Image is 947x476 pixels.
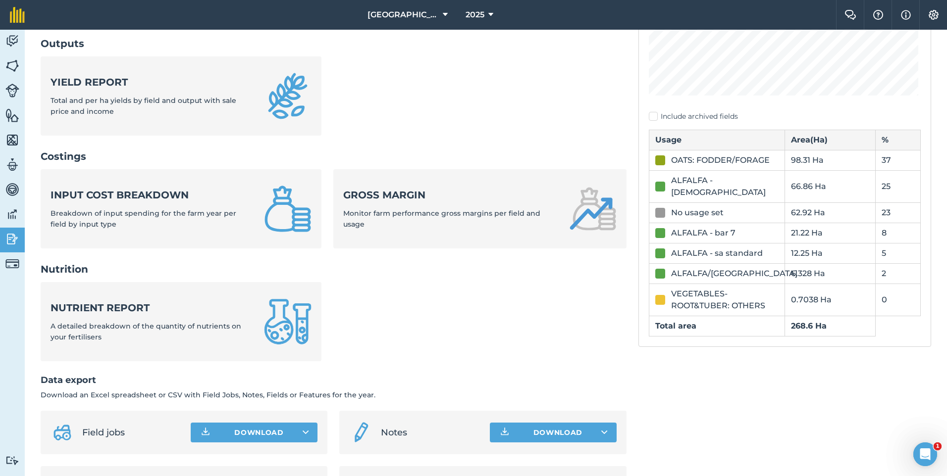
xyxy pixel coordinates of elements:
[872,10,884,20] img: A question mark icon
[333,169,626,248] a: Gross marginMonitor farm performance gross margins per field and usage
[368,9,439,21] span: [GEOGRAPHIC_DATA][PERSON_NAME]
[5,84,19,97] img: svg+xml;base64,PD94bWwgdmVyc2lvbj0iMS4wIiBlbmNvZGluZz0idXRmLTgiPz4KPCEtLSBHZW5lcmF0b3I6IEFkb2JlIE...
[381,426,481,439] span: Notes
[41,373,627,387] h2: Data export
[82,426,183,439] span: Field jobs
[655,321,696,331] strong: Total area
[41,282,321,361] a: Nutrient reportA detailed breakdown of the quantity of nutrients on your fertilisers
[785,284,875,316] td: 0.7038 Ha
[785,223,875,243] td: 21.22 Ha
[671,247,763,259] div: ALFALFA - sa standard
[875,223,920,243] td: 8
[41,262,627,276] h2: Nutrition
[51,301,252,315] strong: Nutrient report
[671,207,724,219] div: No usage set
[41,56,321,136] a: Yield reportTotal and per ha yields by field and output with sale price and income
[264,298,312,345] img: Nutrient report
[844,10,856,20] img: Two speech bubbles overlapping with the left bubble in the forefront
[490,423,617,442] button: Download
[875,150,920,170] td: 37
[5,207,19,222] img: svg+xml;base64,PD94bWwgdmVyc2lvbj0iMS4wIiBlbmNvZGluZz0idXRmLTgiPz4KPCEtLSBHZW5lcmF0b3I6IEFkb2JlIE...
[51,188,252,202] strong: Input cost breakdown
[934,442,942,450] span: 1
[5,133,19,147] img: svg+xml;base64,PHN2ZyB4bWxucz0iaHR0cDovL3d3dy53My5vcmcvMjAwMC9zdmciIHdpZHRoPSI1NiIgaGVpZ2h0PSI2MC...
[671,175,779,198] div: ALFALFA - [DEMOGRAPHIC_DATA]
[671,288,779,312] div: VEGETABLES-ROOT&TUBER: OTHERS
[41,37,627,50] h2: Outputs
[5,108,19,123] img: svg+xml;base64,PHN2ZyB4bWxucz0iaHR0cDovL3d3dy53My5vcmcvMjAwMC9zdmciIHdpZHRoPSI1NiIgaGVpZ2h0PSI2MC...
[51,75,252,89] strong: Yield report
[264,185,312,233] img: Input cost breakdown
[5,58,19,73] img: svg+xml;base64,PHN2ZyB4bWxucz0iaHR0cDovL3d3dy53My5vcmcvMjAwMC9zdmciIHdpZHRoPSI1NiIgaGVpZ2h0PSI2MC...
[5,456,19,465] img: svg+xml;base64,PD94bWwgdmVyc2lvbj0iMS4wIiBlbmNvZGluZz0idXRmLTgiPz4KPCEtLSBHZW5lcmF0b3I6IEFkb2JlIE...
[264,72,312,120] img: Yield report
[671,268,797,280] div: ALFALFA/[GEOGRAPHIC_DATA]
[875,263,920,284] td: 2
[785,170,875,202] td: 66.86 Ha
[5,157,19,172] img: svg+xml;base64,PD94bWwgdmVyc2lvbj0iMS4wIiBlbmNvZGluZz0idXRmLTgiPz4KPCEtLSBHZW5lcmF0b3I6IEFkb2JlIE...
[569,185,617,233] img: Gross margin
[875,130,920,150] th: %
[51,209,236,229] span: Breakdown of input spending for the farm year per field by input type
[913,442,937,466] iframe: Intercom live chat
[191,423,317,442] button: Download
[785,202,875,223] td: 62.92 Ha
[10,7,25,23] img: fieldmargin Logo
[51,96,236,116] span: Total and per ha yields by field and output with sale price and income
[791,321,827,331] strong: 268.6 Ha
[901,9,911,21] img: svg+xml;base64,PHN2ZyB4bWxucz0iaHR0cDovL3d3dy53My5vcmcvMjAwMC9zdmciIHdpZHRoPSIxNyIgaGVpZ2h0PSIxNy...
[41,149,627,163] h2: Costings
[875,284,920,316] td: 0
[343,209,540,229] span: Monitor farm performance gross margins per field and usage
[671,154,770,166] div: OATS: FODDER/FORAGE
[5,257,19,271] img: svg+xml;base64,PD94bWwgdmVyc2lvbj0iMS4wIiBlbmNvZGluZz0idXRmLTgiPz4KPCEtLSBHZW5lcmF0b3I6IEFkb2JlIE...
[466,9,484,21] span: 2025
[349,421,373,444] img: svg+xml;base64,PD94bWwgdmVyc2lvbj0iMS4wIiBlbmNvZGluZz0idXRmLTgiPz4KPCEtLSBHZW5lcmF0b3I6IEFkb2JlIE...
[200,427,211,438] img: Download icon
[785,150,875,170] td: 98.31 Ha
[928,10,940,20] img: A cog icon
[875,170,920,202] td: 25
[671,227,736,239] div: ALFALFA - bar 7
[875,243,920,263] td: 5
[5,34,19,48] img: svg+xml;base64,PD94bWwgdmVyc2lvbj0iMS4wIiBlbmNvZGluZz0idXRmLTgiPz4KPCEtLSBHZW5lcmF0b3I6IEFkb2JlIE...
[41,389,627,400] p: Download an Excel spreadsheet or CSV with Field Jobs, Notes, Fields or Features for the year.
[785,243,875,263] td: 12.25 Ha
[785,263,875,284] td: 6.328 Ha
[649,130,785,150] th: Usage
[5,182,19,197] img: svg+xml;base64,PD94bWwgdmVyc2lvbj0iMS4wIiBlbmNvZGluZz0idXRmLTgiPz4KPCEtLSBHZW5lcmF0b3I6IEFkb2JlIE...
[499,427,511,438] img: Download icon
[785,130,875,150] th: Area ( Ha )
[649,111,921,122] label: Include archived fields
[875,202,920,223] td: 23
[51,322,241,341] span: A detailed breakdown of the quantity of nutrients on your fertilisers
[41,169,321,248] a: Input cost breakdownBreakdown of input spending for the farm year per field by input type
[5,232,19,246] img: svg+xml;base64,PD94bWwgdmVyc2lvbj0iMS4wIiBlbmNvZGluZz0idXRmLTgiPz4KPCEtLSBHZW5lcmF0b3I6IEFkb2JlIE...
[343,188,557,202] strong: Gross margin
[51,421,74,444] img: svg+xml;base64,PD94bWwgdmVyc2lvbj0iMS4wIiBlbmNvZGluZz0idXRmLTgiPz4KPCEtLSBHZW5lcmF0b3I6IEFkb2JlIE...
